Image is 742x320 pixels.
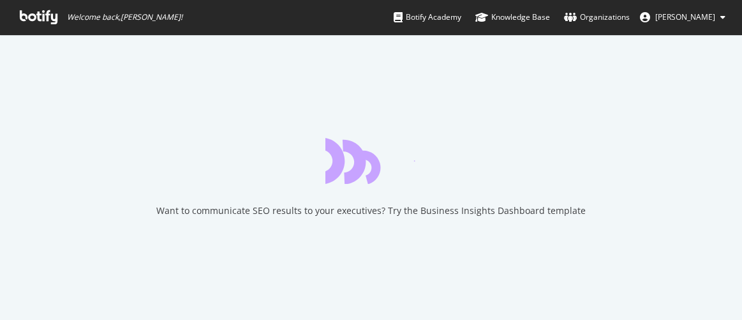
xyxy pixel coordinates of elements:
span: Milosz Pekala [655,11,715,22]
div: Botify Academy [394,11,461,24]
span: Welcome back, [PERSON_NAME] ! [67,12,182,22]
div: Want to communicate SEO results to your executives? Try the Business Insights Dashboard template [156,204,586,217]
button: [PERSON_NAME] [630,7,736,27]
div: Organizations [564,11,630,24]
div: animation [325,138,417,184]
div: Knowledge Base [475,11,550,24]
